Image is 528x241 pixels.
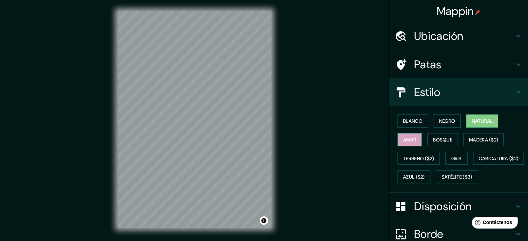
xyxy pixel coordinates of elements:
iframe: Lanzador de widgets de ayuda [466,214,520,233]
font: Caricatura ($2) [479,155,519,162]
button: Blanco [397,114,428,128]
font: Bosque [433,137,452,143]
button: Negro [434,114,461,128]
font: Blanco [403,118,422,124]
font: Gris [451,155,462,162]
font: Madera ($2) [469,137,498,143]
canvas: Mapa [118,11,271,228]
button: Caricatura ($2) [473,152,524,165]
font: Estilo [414,85,440,100]
font: Amar [403,137,416,143]
font: Satélite ($3) [442,174,472,180]
div: Patas [389,51,528,78]
font: Ubicación [414,29,463,43]
button: Azul ($2) [397,170,430,183]
img: pin-icon.png [475,9,480,15]
button: Activar o desactivar atribución [260,216,268,225]
font: Disposición [414,199,471,214]
font: Patas [414,57,442,72]
div: Disposición [389,192,528,220]
button: Natural [466,114,498,128]
font: Natural [472,118,493,124]
button: Satélite ($3) [436,170,478,183]
button: Amar [397,133,422,146]
div: Estilo [389,78,528,106]
font: Azul ($2) [403,174,425,180]
button: Terreno ($2) [397,152,440,165]
button: Gris [445,152,468,165]
div: Ubicación [389,22,528,50]
font: Terreno ($2) [403,155,434,162]
font: Negro [439,118,455,124]
button: Bosque [427,133,458,146]
button: Madera ($2) [463,133,504,146]
font: Mappin [437,4,474,18]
